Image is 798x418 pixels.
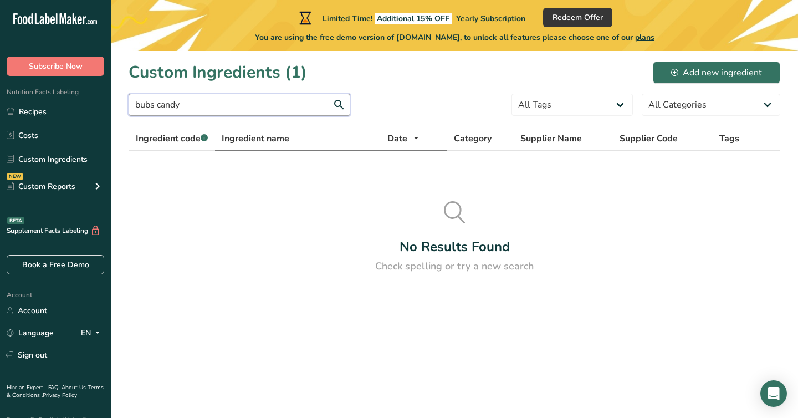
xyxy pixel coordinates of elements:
[543,8,612,27] button: Redeem Offer
[7,181,75,192] div: Custom Reports
[387,132,407,145] span: Date
[29,60,83,72] span: Subscribe Now
[400,237,510,257] div: No Results Found
[620,132,678,145] span: Supplier Code
[7,57,104,76] button: Subscribe Now
[456,13,525,24] span: Yearly Subscription
[7,255,104,274] a: Book a Free Demo
[297,11,525,24] div: Limited Time!
[635,32,654,43] span: plans
[760,380,787,407] div: Open Intercom Messenger
[7,384,104,399] a: Terms & Conditions .
[653,62,780,84] button: Add new ingredient
[81,327,104,340] div: EN
[7,217,24,224] div: BETA
[43,391,77,399] a: Privacy Policy
[222,132,289,145] span: Ingredient name
[255,32,654,43] span: You are using the free demo version of [DOMAIN_NAME], to unlock all features please choose one of...
[553,12,603,23] span: Redeem Offer
[375,259,534,274] div: Check spelling or try a new search
[129,60,307,85] h1: Custom Ingredients (1)
[136,132,208,145] span: Ingredient code
[7,173,23,180] div: NEW
[375,13,452,24] span: Additional 15% OFF
[719,132,739,145] span: Tags
[520,132,582,145] span: Supplier Name
[48,384,62,391] a: FAQ .
[454,132,492,145] span: Category
[62,384,88,391] a: About Us .
[129,94,350,116] input: Search for ingredient
[7,323,54,343] a: Language
[671,66,762,79] div: Add new ingredient
[7,384,46,391] a: Hire an Expert .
